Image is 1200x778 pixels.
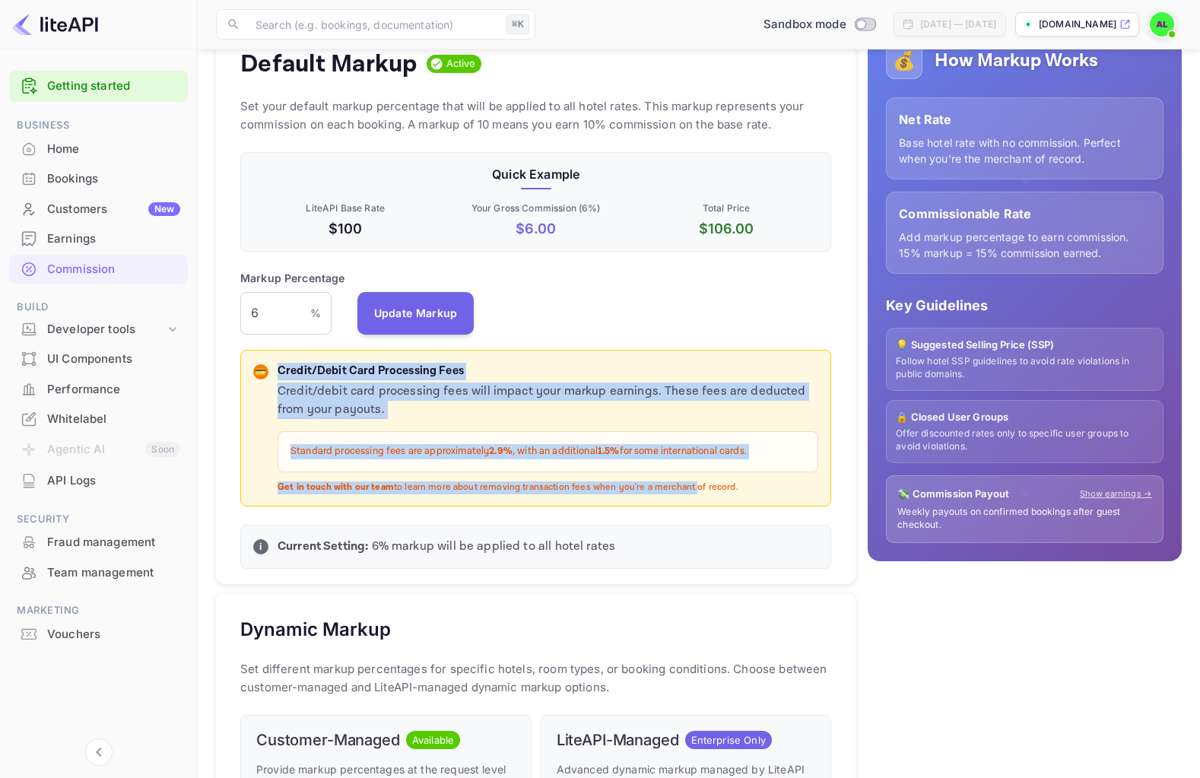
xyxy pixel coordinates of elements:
span: Build [9,299,188,316]
a: UI Components [9,345,188,373]
div: Developer tools [9,316,188,343]
div: Whitelabel [47,411,180,428]
div: Bookings [47,170,180,188]
a: Show earnings → [1080,487,1152,500]
a: Earnings [9,224,188,252]
span: Business [9,117,188,134]
button: Collapse navigation [85,738,113,766]
a: Team management [9,558,188,586]
p: Follow hotel SSP guidelines to avoid rate violations in public domains. [896,355,1154,381]
div: ⌘K [506,14,529,34]
p: Set different markup percentages for specific hotels, room types, or booking conditions. Choose b... [240,660,831,697]
p: $100 [253,218,437,239]
input: 0 [240,292,310,335]
div: Team management [9,558,188,588]
div: Commission [9,255,188,284]
div: Home [47,141,180,158]
p: 💰 [893,47,916,75]
div: CustomersNew [9,195,188,224]
div: Commission [47,261,180,278]
a: Performance [9,375,188,403]
a: Vouchers [9,620,188,648]
a: CustomersNew [9,195,188,223]
div: Vouchers [47,626,180,643]
span: Enterprise Only [685,733,772,748]
p: Add markup percentage to earn commission. 15% markup = 15% commission earned. [899,229,1151,261]
input: Search (e.g. bookings, documentation) [246,9,500,40]
div: API Logs [9,466,188,496]
div: Customers [47,201,180,218]
p: $ 6.00 [443,218,627,239]
div: Earnings [9,224,188,254]
a: Commission [9,255,188,283]
h5: How Markup Works [935,49,1098,73]
p: Credit/debit card processing fees will impact your markup earnings. These fees are deducted from ... [278,383,818,419]
a: Bookings [9,164,188,192]
strong: Get in touch with our team [278,481,394,493]
p: Standard processing fees are approximately , with an additional for some international cards. [290,444,805,459]
div: Switch to Production mode [757,16,881,33]
p: Total Price [634,202,818,215]
div: [DATE] — [DATE] [920,17,996,31]
h4: Default Markup [240,49,417,79]
p: Your Gross Commission ( 6 %) [443,202,627,215]
span: Active [440,56,482,71]
a: Fraud management [9,528,188,556]
div: Earnings [47,230,180,248]
p: 💸 Commission Payout [897,487,1009,502]
div: Developer tools [47,321,165,338]
p: Offer discounted rates only to specific user groups to avoid violations. [896,427,1154,453]
p: Commissionable Rate [899,205,1151,223]
div: UI Components [9,345,188,374]
div: Fraud management [47,534,180,551]
p: Markup Percentage [240,270,345,286]
div: Vouchers [9,620,188,649]
p: 6 % markup will be applied to all hotel rates [278,538,818,556]
a: API Logs [9,466,188,494]
p: Weekly payouts on confirmed bookings after guest checkout. [897,506,1152,532]
p: i [259,540,262,554]
a: Getting started [47,78,180,95]
p: Key Guidelines [886,295,1163,316]
img: LiteAPI logo [12,12,98,37]
div: Getting started [9,71,188,102]
p: Set your default markup percentage that will be applied to all hotel rates. This markup represent... [240,97,831,134]
span: Available [406,733,460,748]
p: $ 106.00 [634,218,818,239]
div: UI Components [47,351,180,368]
div: Performance [9,375,188,405]
p: LiteAPI Base Rate [253,202,437,215]
h6: LiteAPI-Managed [557,731,679,749]
p: Quick Example [253,165,818,183]
div: New [148,202,180,216]
a: Home [9,135,188,163]
p: Credit/Debit Card Processing Fees [278,363,818,380]
button: Update Markup [357,292,475,335]
p: 🔒 Closed User Groups [896,410,1154,425]
div: API Logs [47,472,180,490]
p: 💳 [255,365,266,379]
strong: Current Setting: [278,538,368,554]
span: Marketing [9,602,188,619]
p: % [310,305,321,321]
p: to learn more about removing transaction fees when you're a merchant of record. [278,481,818,494]
p: Net Rate [899,110,1151,129]
span: Sandbox mode [763,16,846,33]
strong: 1.5% [598,445,620,458]
span: Security [9,511,188,528]
strong: 2.9% [489,445,513,458]
div: Performance [47,381,180,399]
div: Whitelabel [9,405,188,434]
a: Whitelabel [9,405,188,433]
p: [DOMAIN_NAME] [1039,17,1116,31]
div: Team management [47,564,180,582]
div: Fraud management [9,528,188,557]
div: Home [9,135,188,164]
p: Base hotel rate with no commission. Perfect when you're the merchant of record. [899,135,1151,167]
div: Bookings [9,164,188,194]
p: 💡 Suggested Selling Price (SSP) [896,338,1154,353]
h6: Customer-Managed [256,731,400,749]
img: Abdelhakim Ait Lafkih [1150,12,1174,37]
h5: Dynamic Markup [240,618,391,642]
